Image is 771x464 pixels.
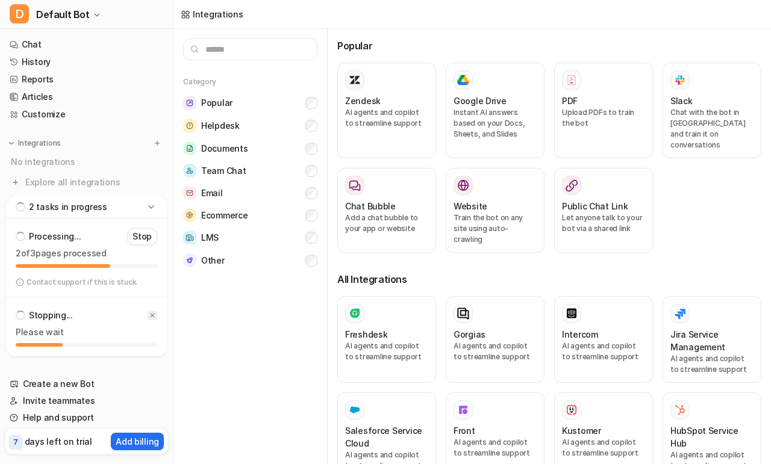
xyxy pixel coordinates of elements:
[201,187,223,199] span: Email
[454,437,537,459] p: AI agents and copilot to streamline support
[201,255,225,267] span: Other
[153,139,161,147] img: menu_add.svg
[566,74,578,85] img: PDF
[16,326,157,338] p: Please wait
[29,230,81,243] p: Processing...
[5,137,64,149] button: Integrations
[25,435,92,448] p: days left on trial
[454,94,507,107] h3: Google Drive
[201,97,233,109] span: Popular
[183,114,317,137] button: HelpdeskHelpdesk
[5,106,168,123] a: Customize
[554,296,653,383] button: IntercomAI agents and copilot to streamline support
[446,63,545,158] button: Google DriveGoogle DriveInstant AI answers based on your Docs, Sheets, and Slides
[13,437,18,448] p: 7
[562,200,628,212] h3: Public Chat Link
[446,296,545,383] button: GorgiasAI agents and copilot to streamline support
[116,435,159,448] p: Add billing
[670,328,754,353] h3: Jira Service Management
[663,296,761,383] button: Jira Service ManagementAI agents and copilot to streamline support
[7,139,16,147] img: expand menu
[454,341,537,362] p: AI agents and copilot to streamline support
[454,424,475,437] h3: Front
[554,63,653,158] button: PDFPDFUpload PDFs to train the bot
[562,437,645,459] p: AI agents and copilot to streamline support
[29,201,107,213] p: 2 tasks in progress
[345,200,396,212] h3: Chat Bubble
[133,230,152,243] p: Stop
[5,71,168,88] a: Reports
[193,8,243,20] div: Integrations
[670,353,754,375] p: AI agents and copilot to streamline support
[183,209,196,221] img: Ecommerce
[674,404,686,416] img: HubSpot Service Hub
[345,341,428,362] p: AI agents and copilot to streamline support
[337,39,761,53] h3: Popular
[454,328,485,341] h3: Gorgias
[457,404,469,416] img: Front
[183,142,196,155] img: Documents
[337,168,436,253] button: Chat BubbleAdd a chat bubble to your app or website
[7,152,168,172] div: No integrations
[345,94,381,107] h3: Zendesk
[183,96,196,110] img: Popular
[5,174,168,191] a: Explore all integrations
[674,73,686,87] img: Slack
[183,249,317,271] button: OtherOther
[5,88,168,105] a: Articles
[562,328,598,341] h3: Intercom
[562,424,601,437] h3: Kustomer
[183,231,196,244] img: LMS
[183,77,317,87] h5: Category
[454,200,487,212] h3: Website
[183,164,196,177] img: Team Chat
[25,173,163,192] span: Explore all integrations
[454,212,537,245] p: Train the bot on any site using auto-crawling
[183,254,196,267] img: Other
[183,159,317,182] button: Team ChatTeam Chat
[36,6,90,23] span: Default Bot
[183,226,317,249] button: LMSLMS
[5,376,168,392] a: Create a new Bot
[181,8,243,20] a: Integrations
[349,404,361,416] img: Salesforce Service Cloud
[27,277,138,287] p: Contact support if this is stuck.
[201,232,219,244] span: LMS
[566,404,578,416] img: Kustomer
[5,54,168,70] a: History
[562,341,645,362] p: AI agents and copilot to streamline support
[663,63,761,158] button: SlackSlackChat with the bot in [GEOGRAPHIC_DATA] and train it on conversations
[562,94,578,107] h3: PDF
[10,4,29,23] span: D
[670,107,754,150] p: Chat with the bot in [GEOGRAPHIC_DATA] and train it on conversations
[345,424,428,450] h3: Salesforce Service Cloud
[201,120,240,132] span: Helpdesk
[183,91,317,114] button: PopularPopular
[183,187,196,199] img: Email
[457,179,469,191] img: Website
[337,63,436,158] button: ZendeskAI agents and copilot to streamline support
[345,107,428,129] p: AI agents and copilot to streamline support
[29,309,73,321] p: Stopping...
[5,392,168,409] a: Invite teammates
[345,212,428,234] p: Add a chat bubble to your app or website
[670,424,754,450] h3: HubSpot Service Hub
[337,296,436,383] button: FreshdeskAI agents and copilot to streamline support
[457,75,469,85] img: Google Drive
[5,36,168,53] a: Chat
[201,209,248,221] span: Ecommerce
[18,138,61,148] p: Integrations
[16,247,157,259] p: 2 of 3 pages processed
[337,272,761,286] h3: All Integrations
[127,228,157,245] button: Stop
[111,433,164,450] button: Add billing
[446,168,545,253] button: WebsiteWebsiteTrain the bot on any site using auto-crawling
[201,143,248,155] span: Documents
[5,409,168,426] a: Help and support
[554,168,653,253] button: Public Chat LinkLet anyone talk to your bot via a shared link
[670,94,693,107] h3: Slack
[10,176,22,188] img: explore all integrations
[562,107,645,129] p: Upload PDFs to train the bot
[183,204,317,226] button: EcommerceEcommerce
[562,212,645,234] p: Let anyone talk to your bot via a shared link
